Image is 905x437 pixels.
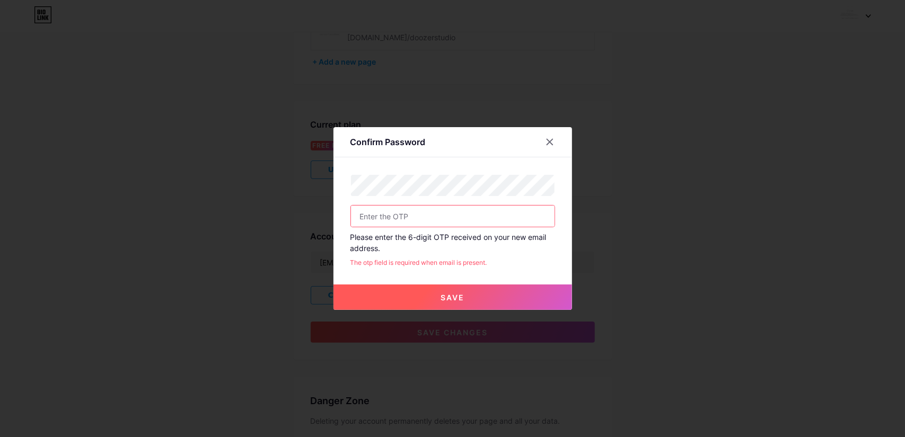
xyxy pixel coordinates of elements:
div: The otp field is required when email is present. [350,258,555,267]
div: Confirm Password [350,136,426,148]
div: Please enter the 6-digit OTP received on your new email address. [350,231,555,254]
button: Save [333,284,572,310]
input: Enter the OTP [351,206,555,227]
span: Save [441,293,464,302]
